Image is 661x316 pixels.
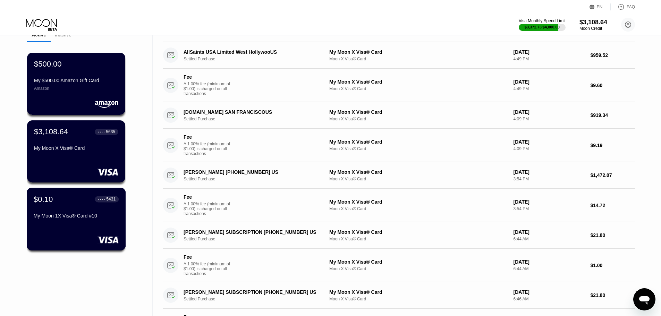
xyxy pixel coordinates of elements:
[514,79,585,85] div: [DATE]
[514,109,585,115] div: [DATE]
[514,237,585,241] div: 6:44 AM
[514,259,585,265] div: [DATE]
[184,194,232,200] div: Fee
[184,202,236,216] div: A 1.00% fee (minimum of $1.00) is charged on all transactions
[98,198,105,200] div: ● ● ● ●
[525,25,560,29] div: $3,372.73 / $4,000.00
[519,18,566,23] div: Visa Monthly Spend Limit
[514,206,585,211] div: 3:54 PM
[329,289,508,295] div: My Moon X Visa® Card
[106,129,115,134] div: 5635
[579,19,607,31] div: $3,108.64Moon Credit
[514,229,585,235] div: [DATE]
[184,49,318,55] div: AllSaints USA Limited West HollywooUS
[514,169,585,175] div: [DATE]
[184,82,236,96] div: A 1.00% fee (minimum of $1.00) is charged on all transactions
[329,146,508,151] div: Moon X Visa® Card
[34,86,118,91] div: Amazon
[329,177,508,181] div: Moon X Visa® Card
[184,134,232,140] div: Fee
[27,188,125,250] div: $0.10● ● ● ●5431My Moon 1X Visa® Card #10
[163,42,635,69] div: AllSaints USA Limited West HollywooUSSettled PurchaseMy Moon X Visa® CardMoon X Visa® Card[DATE]4...
[590,172,635,178] div: $1,472.07
[590,83,635,88] div: $9.60
[184,297,328,301] div: Settled Purchase
[184,177,328,181] div: Settled Purchase
[590,52,635,58] div: $959.52
[329,169,508,175] div: My Moon X Visa® Card
[329,139,508,145] div: My Moon X Visa® Card
[514,117,585,121] div: 4:09 PM
[34,78,118,83] div: My $500.00 Amazon Gift Card
[184,289,318,295] div: [PERSON_NAME] SUBSCRIPTION [PHONE_NUMBER] US
[597,5,603,9] div: EN
[514,297,585,301] div: 6:46 AM
[163,129,635,162] div: FeeA 1.00% fee (minimum of $1.00) is charged on all transactionsMy Moon X Visa® CardMoon X Visa® ...
[514,266,585,271] div: 6:44 AM
[163,249,635,282] div: FeeA 1.00% fee (minimum of $1.00) is charged on all transactionsMy Moon X Visa® CardMoon X Visa® ...
[163,282,635,309] div: [PERSON_NAME] SUBSCRIPTION [PHONE_NUMBER] USSettled PurchaseMy Moon X Visa® CardMoon X Visa® Card...
[184,57,328,61] div: Settled Purchase
[184,254,232,260] div: Fee
[163,162,635,189] div: [PERSON_NAME] [PHONE_NUMBER] USSettled PurchaseMy Moon X Visa® CardMoon X Visa® Card[DATE]3:54 PM...
[98,131,105,133] div: ● ● ● ●
[590,3,611,10] div: EN
[329,259,508,265] div: My Moon X Visa® Card
[34,213,119,219] div: My Moon 1X Visa® Card #10
[34,127,68,136] div: $3,108.64
[34,145,118,151] div: My Moon X Visa® Card
[514,86,585,91] div: 4:49 PM
[514,177,585,181] div: 3:54 PM
[514,199,585,205] div: [DATE]
[590,203,635,208] div: $14.72
[590,263,635,268] div: $1.00
[184,109,318,115] div: [DOMAIN_NAME] SAN FRANCISCOUS
[590,292,635,298] div: $21.80
[27,120,125,182] div: $3,108.64● ● ● ●5635My Moon X Visa® Card
[611,3,635,10] div: FAQ
[329,117,508,121] div: Moon X Visa® Card
[590,232,635,238] div: $21.80
[184,237,328,241] div: Settled Purchase
[627,5,635,9] div: FAQ
[514,146,585,151] div: 4:09 PM
[329,49,508,55] div: My Moon X Visa® Card
[633,288,655,310] iframe: Button to launch messaging window, conversation in progress
[163,102,635,129] div: [DOMAIN_NAME] SAN FRANCISCOUSSettled PurchaseMy Moon X Visa® CardMoon X Visa® Card[DATE]4:09 PM$9...
[184,142,236,156] div: A 1.00% fee (minimum of $1.00) is charged on all transactions
[163,69,635,102] div: FeeA 1.00% fee (minimum of $1.00) is charged on all transactionsMy Moon X Visa® CardMoon X Visa® ...
[514,49,585,55] div: [DATE]
[34,195,53,204] div: $0.10
[579,26,607,31] div: Moon Credit
[579,19,607,26] div: $3,108.64
[329,297,508,301] div: Moon X Visa® Card
[184,169,318,175] div: [PERSON_NAME] [PHONE_NUMBER] US
[184,229,318,235] div: [PERSON_NAME] SUBSCRIPTION [PHONE_NUMBER] US
[329,57,508,61] div: Moon X Visa® Card
[329,79,508,85] div: My Moon X Visa® Card
[514,57,585,61] div: 4:49 PM
[590,143,635,148] div: $9.19
[514,289,585,295] div: [DATE]
[184,117,328,121] div: Settled Purchase
[329,229,508,235] div: My Moon X Visa® Card
[184,74,232,80] div: Fee
[329,266,508,271] div: Moon X Visa® Card
[329,199,508,205] div: My Moon X Visa® Card
[329,109,508,115] div: My Moon X Visa® Card
[34,60,62,69] div: $500.00
[163,189,635,222] div: FeeA 1.00% fee (minimum of $1.00) is charged on all transactionsMy Moon X Visa® CardMoon X Visa® ...
[329,237,508,241] div: Moon X Visa® Card
[329,206,508,211] div: Moon X Visa® Card
[519,18,566,31] div: Visa Monthly Spend Limit$3,372.73/$4,000.00
[27,53,125,115] div: $500.00My $500.00 Amazon Gift CardAmazon
[163,222,635,249] div: [PERSON_NAME] SUBSCRIPTION [PHONE_NUMBER] USSettled PurchaseMy Moon X Visa® CardMoon X Visa® Card...
[184,262,236,276] div: A 1.00% fee (minimum of $1.00) is charged on all transactions
[514,139,585,145] div: [DATE]
[106,197,116,202] div: 5431
[590,112,635,118] div: $919.34
[329,86,508,91] div: Moon X Visa® Card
